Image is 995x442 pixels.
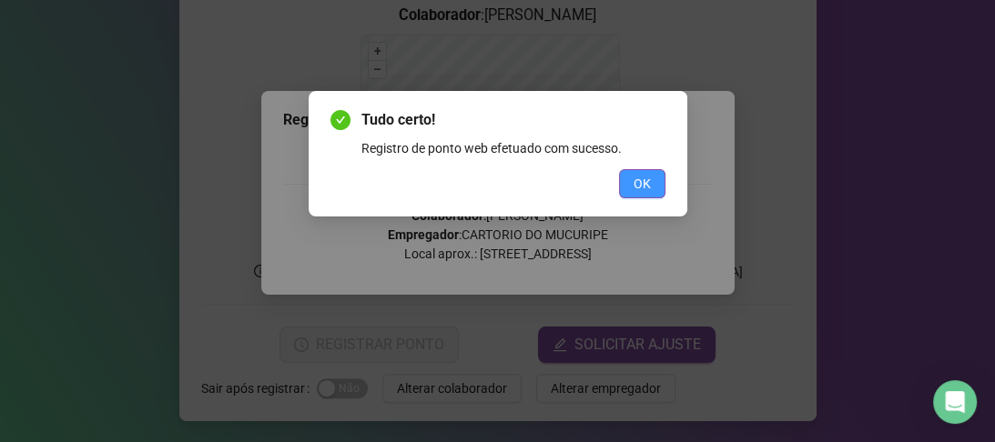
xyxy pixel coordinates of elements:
[361,138,665,158] div: Registro de ponto web efetuado com sucesso.
[634,174,651,194] span: OK
[330,110,350,130] span: check-circle
[933,380,977,424] div: Open Intercom Messenger
[619,169,665,198] button: OK
[361,109,665,131] span: Tudo certo!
